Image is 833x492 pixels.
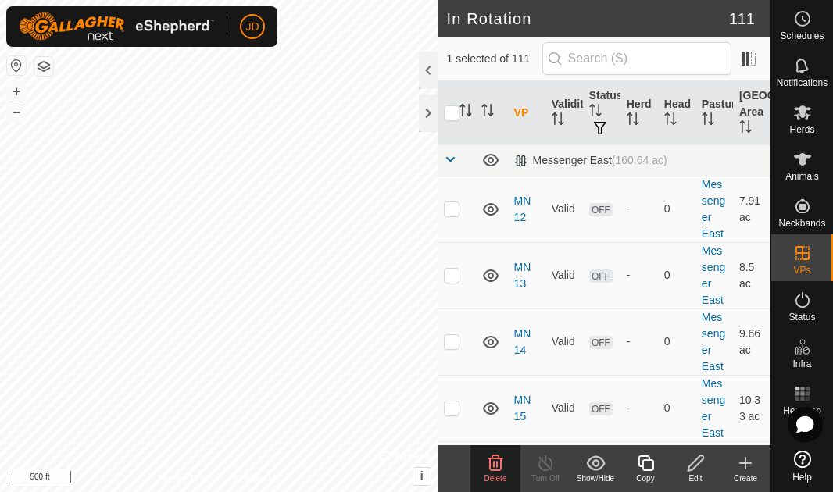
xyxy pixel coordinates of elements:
a: Messenger East [702,244,725,306]
td: 9.66 ac [733,308,770,375]
div: Copy [620,472,670,484]
td: 0 [658,308,695,375]
span: VPs [793,266,810,275]
p-sorticon: Activate to sort [552,115,564,127]
div: - [627,267,652,283]
span: JD [245,19,259,35]
td: 0 [658,375,695,441]
div: Turn Off [520,472,570,484]
div: - [627,333,652,350]
span: i [420,469,423,483]
th: Status [583,81,620,145]
img: Gallagher Logo [19,12,214,41]
span: OFF [589,203,613,216]
td: Valid [545,308,583,375]
th: Herd [620,81,658,145]
span: Infra [792,359,811,369]
th: Validity [545,81,583,145]
button: + [7,82,26,101]
p-sorticon: Activate to sort [664,115,677,127]
td: Valid [545,242,583,308]
span: OFF [589,336,613,349]
a: Contact Us [234,472,280,486]
p-sorticon: Activate to sort [739,123,752,135]
button: Reset Map [7,56,26,75]
p-sorticon: Activate to sort [589,106,602,119]
td: Valid [545,375,583,441]
div: Show/Hide [570,472,620,484]
a: Messenger East [702,377,725,439]
th: Pasture [695,81,733,145]
th: Head [658,81,695,145]
span: Schedules [780,31,824,41]
a: MN 15 [514,394,531,422]
td: 10.33 ac [733,375,770,441]
span: Animals [785,172,819,181]
a: MN 13 [514,261,531,290]
p-sorticon: Activate to sort [627,115,639,127]
div: - [627,400,652,416]
div: Messenger East [514,154,667,167]
div: Create [720,472,770,484]
p-sorticon: Activate to sort [702,115,714,127]
span: Heatmap [783,406,821,415]
p-sorticon: Activate to sort [481,106,494,119]
span: Notifications [777,78,828,87]
span: OFF [589,269,613,283]
button: Map Layers [34,57,53,76]
span: Delete [484,474,507,483]
span: 111 [729,7,755,30]
a: Messenger East [702,178,725,240]
input: Search (S) [542,42,731,75]
td: 0 [658,242,695,308]
p-sorticon: Activate to sort [459,106,472,119]
td: Valid [545,176,583,242]
a: Privacy Policy [157,472,216,486]
h2: In Rotation [447,9,729,28]
div: Edit [670,472,720,484]
th: [GEOGRAPHIC_DATA] Area [733,81,770,145]
span: Herds [789,125,814,134]
td: 7.91 ac [733,176,770,242]
span: Status [788,312,815,322]
span: Neckbands [778,219,825,228]
a: MN 14 [514,327,531,356]
a: Messenger East [702,311,725,373]
span: Help [792,472,812,482]
div: - [627,201,652,217]
span: OFF [589,402,613,415]
th: VP [508,81,545,145]
a: MN 12 [514,194,531,223]
span: (160.64 ac) [612,154,667,166]
td: 0 [658,176,695,242]
button: i [413,468,431,485]
td: 8.5 ac [733,242,770,308]
span: 1 selected of 111 [447,51,542,67]
a: Help [771,444,833,488]
button: – [7,102,26,121]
